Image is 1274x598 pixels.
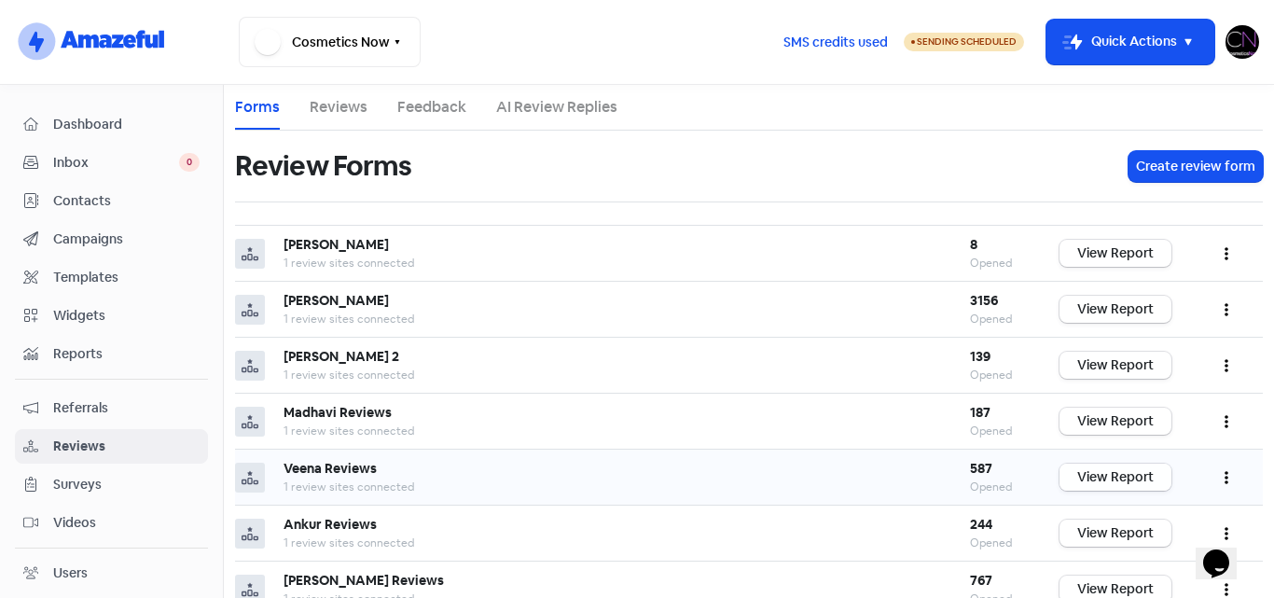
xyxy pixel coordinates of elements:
a: Campaigns [15,222,208,257]
span: Surveys [53,475,200,494]
a: View Report [1059,296,1171,323]
span: Widgets [53,306,200,326]
b: 767 [970,572,992,589]
b: 139 [970,348,990,365]
button: Create review form [1129,151,1263,182]
b: 187 [970,404,990,421]
h1: Review Forms [235,136,411,196]
b: 587 [970,460,992,477]
b: [PERSON_NAME] Reviews [284,572,444,589]
span: 1 review sites connected [284,535,414,550]
span: Templates [53,268,200,287]
div: Users [53,563,88,583]
b: Madhavi Reviews [284,404,392,421]
a: Referrals [15,391,208,425]
b: [PERSON_NAME] [284,236,389,253]
span: SMS credits used [783,33,888,52]
div: Opened [970,311,1022,327]
span: Videos [53,513,200,533]
a: Templates [15,260,208,295]
span: Dashboard [53,115,200,134]
a: View Report [1059,240,1171,267]
div: Opened [970,423,1022,439]
a: Users [15,556,208,591]
b: [PERSON_NAME] [284,292,389,309]
img: User [1226,25,1259,59]
b: [PERSON_NAME] 2 [284,348,399,365]
a: Forms [235,96,280,118]
b: Veena Reviews [284,460,377,477]
a: Reviews [15,429,208,464]
span: 1 review sites connected [284,312,414,327]
div: Opened [970,367,1022,383]
a: View Report [1059,408,1171,435]
a: View Report [1059,520,1171,547]
span: 1 review sites connected [284,424,414,438]
b: 8 [970,236,977,253]
span: 0 [179,153,200,172]
a: View Report [1059,464,1171,491]
span: 1 review sites connected [284,480,414,494]
b: 3156 [970,292,998,309]
a: Contacts [15,184,208,218]
span: Reviews [53,437,200,456]
span: Referrals [53,398,200,418]
a: Dashboard [15,107,208,142]
a: Sending Scheduled [904,31,1024,53]
span: Campaigns [53,229,200,249]
a: Feedback [397,96,466,118]
div: Opened [970,255,1022,271]
iframe: chat widget [1196,523,1255,579]
span: Sending Scheduled [917,35,1017,48]
span: Reports [53,344,200,364]
a: View Report [1059,352,1171,379]
a: Reviews [310,96,367,118]
b: Ankur Reviews [284,516,377,533]
span: 1 review sites connected [284,368,414,382]
a: Inbox 0 [15,146,208,180]
button: Cosmetics Now [239,17,421,67]
a: Reports [15,337,208,371]
span: 1 review sites connected [284,256,414,271]
a: Videos [15,506,208,540]
div: Opened [970,535,1022,551]
a: Surveys [15,467,208,502]
a: Widgets [15,299,208,333]
b: 244 [970,516,992,533]
button: Quick Actions [1046,20,1214,64]
a: AI Review Replies [496,96,617,118]
a: SMS credits used [768,31,904,50]
div: Opened [970,479,1022,495]
span: Inbox [53,153,179,173]
span: Contacts [53,191,200,211]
